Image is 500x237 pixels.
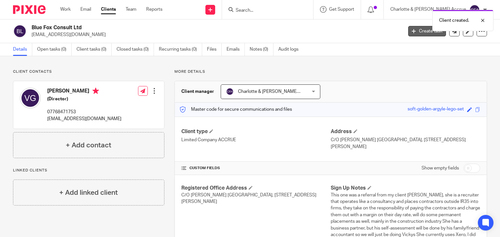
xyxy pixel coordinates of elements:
a: Reports [146,6,162,13]
a: Work [60,6,71,13]
h4: [PERSON_NAME] [47,88,121,96]
h4: + Add contact [66,140,111,150]
img: svg%3E [13,24,27,38]
span: Charlotte & [PERSON_NAME] Accrue [238,89,314,94]
img: Pixie [13,5,46,14]
p: Master code for secure communications and files [180,106,292,113]
a: Create task [408,26,446,36]
a: Email [80,6,91,13]
i: Primary [92,88,99,94]
h4: Address [331,128,480,135]
h2: Blue Fox Consult Ltd [32,24,325,31]
a: Emails [227,43,245,56]
input: Search [235,8,294,14]
a: Team [126,6,136,13]
h4: Client type [181,128,331,135]
p: Client contacts [13,69,164,74]
label: Show empty fields [422,165,459,171]
img: svg%3E [469,5,480,15]
p: C/O [PERSON_NAME] [GEOGRAPHIC_DATA], [STREET_ADDRESS][PERSON_NAME] [331,137,480,150]
h4: Sign Up Notes [331,185,480,192]
h4: + Add linked client [59,188,118,198]
p: More details [174,69,487,74]
a: Details [13,43,32,56]
a: Notes (0) [250,43,273,56]
div: soft-golden-argyle-lego-set [408,106,464,113]
a: Audit logs [278,43,303,56]
a: Open tasks (0) [37,43,72,56]
img: svg%3E [20,88,41,108]
img: svg%3E [226,88,234,95]
p: [EMAIL_ADDRESS][DOMAIN_NAME] [47,116,121,122]
a: Client tasks (0) [76,43,112,56]
span: C/O [PERSON_NAME] [GEOGRAPHIC_DATA], [STREET_ADDRESS][PERSON_NAME] [181,193,316,204]
a: Clients [101,6,116,13]
a: Closed tasks (0) [117,43,154,56]
p: [EMAIL_ADDRESS][DOMAIN_NAME] [32,31,398,38]
h4: CUSTOM FIELDS [181,166,331,171]
p: Linked clients [13,168,164,173]
p: Limited Company ACCRUE [181,137,331,143]
h3: Client manager [181,88,214,95]
p: 07768471753 [47,109,121,115]
a: Files [207,43,222,56]
a: Recurring tasks (0) [159,43,202,56]
h4: Registered Office Address [181,185,331,192]
p: Client created. [439,17,469,24]
h5: (Director) [47,96,121,102]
